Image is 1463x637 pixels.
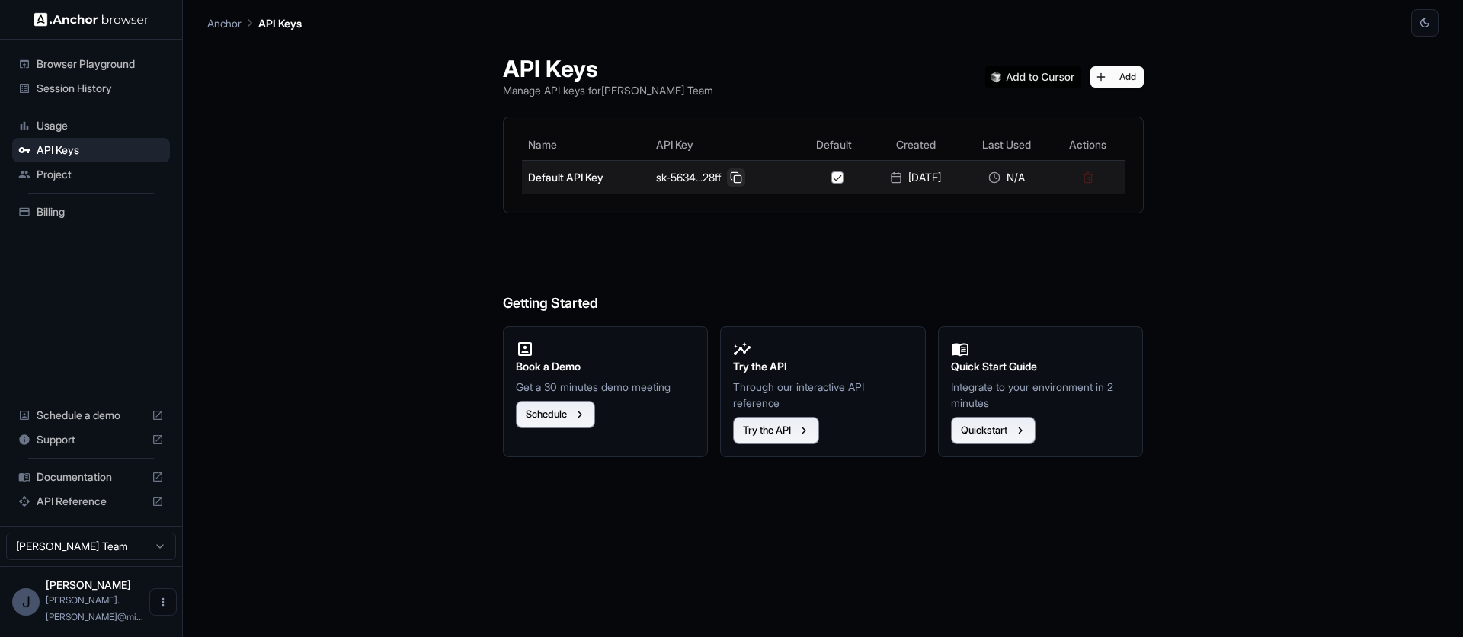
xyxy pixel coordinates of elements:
[516,358,696,375] h2: Book a Demo
[522,160,651,194] td: Default API Key
[1090,66,1144,88] button: Add
[503,82,713,98] p: Manage API keys for [PERSON_NAME] Team
[733,379,913,411] p: Through our interactive API reference
[12,162,170,187] div: Project
[149,588,177,616] button: Open menu
[12,200,170,224] div: Billing
[12,114,170,138] div: Usage
[207,14,302,31] nav: breadcrumb
[37,469,146,485] span: Documentation
[962,130,1052,160] th: Last Used
[12,489,170,514] div: API Reference
[968,170,1045,185] div: N/A
[503,232,1144,315] h6: Getting Started
[733,358,913,375] h2: Try the API
[258,15,302,31] p: API Keys
[37,118,164,133] span: Usage
[12,588,40,616] div: J
[37,204,164,219] span: Billing
[516,401,595,428] button: Schedule
[985,66,1081,88] img: Add anchorbrowser MCP server to Cursor
[503,55,713,82] h1: API Keys
[12,52,170,76] div: Browser Playground
[12,138,170,162] div: API Keys
[37,408,146,423] span: Schedule a demo
[951,358,1131,375] h2: Quick Start Guide
[37,81,164,96] span: Session History
[516,379,696,395] p: Get a 30 minutes demo meeting
[46,578,131,591] span: Jay Thakkar
[951,417,1036,444] button: Quickstart
[46,594,143,623] span: jay.thakkar@mindinventory.com
[727,168,745,187] button: Copy API key
[951,379,1131,411] p: Integrate to your environment in 2 minutes
[37,142,164,158] span: API Keys
[12,427,170,452] div: Support
[12,403,170,427] div: Schedule a demo
[522,130,651,160] th: Name
[650,130,799,160] th: API Key
[1052,130,1124,160] th: Actions
[869,130,962,160] th: Created
[656,168,792,187] div: sk-5634...28ff
[733,417,819,444] button: Try the API
[799,130,869,160] th: Default
[37,494,146,509] span: API Reference
[34,12,149,27] img: Anchor Logo
[876,170,956,185] div: [DATE]
[37,56,164,72] span: Browser Playground
[12,465,170,489] div: Documentation
[37,432,146,447] span: Support
[12,76,170,101] div: Session History
[37,167,164,182] span: Project
[207,15,242,31] p: Anchor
